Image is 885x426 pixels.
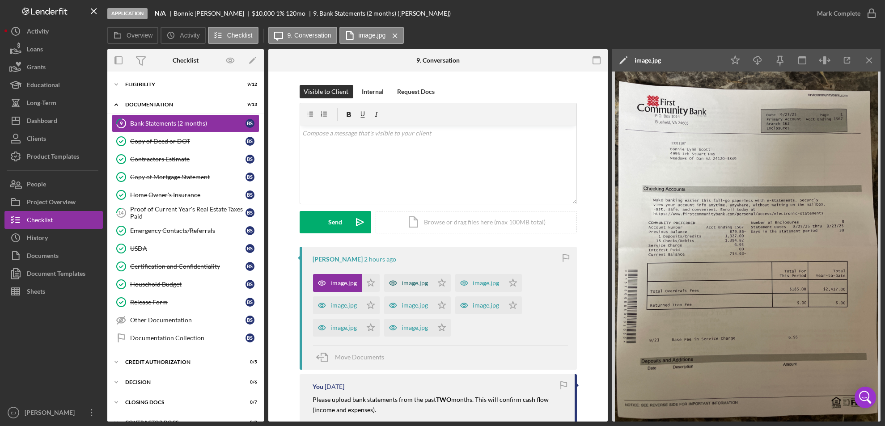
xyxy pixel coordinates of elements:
[112,132,259,150] a: Copy of Deed or DOTBS
[4,40,103,58] button: Loans
[4,175,103,193] button: People
[180,32,199,39] label: Activity
[339,27,404,44] button: image.jpg
[125,400,235,405] div: CLOSING DOCS
[174,10,252,17] div: Bonnie [PERSON_NAME]
[27,130,46,150] div: Clients
[331,302,357,309] div: image.jpg
[325,383,345,390] time: 2025-09-22 11:50
[288,32,331,39] label: 9. Conversation
[112,168,259,186] a: Copy of Mortgage StatementBS
[4,94,103,112] a: Long-Term
[455,296,522,314] button: image.jpg
[246,280,254,289] div: B S
[4,265,103,283] button: Document Templates
[161,27,205,44] button: Activity
[252,9,275,17] span: $10,000
[359,32,386,39] label: image.jpg
[246,244,254,253] div: B S
[27,229,48,249] div: History
[125,380,235,385] div: Decision
[402,324,428,331] div: image.jpg
[384,296,451,314] button: image.jpg
[125,359,235,365] div: CREDIT AUTHORIZATION
[125,102,235,107] div: Documentation
[4,148,103,165] button: Product Templates
[241,359,257,365] div: 0 / 5
[384,274,451,292] button: image.jpg
[4,247,103,265] a: Documents
[130,227,246,234] div: Emergency Contacts/Referrals
[4,283,103,300] button: Sheets
[300,211,371,233] button: Send
[384,319,451,337] button: image.jpg
[107,27,158,44] button: Overview
[112,311,259,329] a: Other DocumentationBS
[4,193,103,211] button: Project Overview
[331,279,357,287] div: image.jpg
[331,324,357,331] div: image.jpg
[246,173,254,181] div: B S
[130,299,246,306] div: Release Form
[4,76,103,94] button: Educational
[27,112,57,132] div: Dashboard
[27,76,60,96] div: Educational
[4,211,103,229] button: Checklist
[125,82,235,87] div: Eligibility
[313,396,436,403] mark: Please upload bank statements from the past
[155,10,166,17] b: N/A
[612,72,881,422] img: Preview
[635,57,661,64] div: image.jpg
[246,316,254,325] div: B S
[358,85,389,98] button: Internal
[130,281,246,288] div: Household Budget
[27,148,79,168] div: Product Templates
[130,173,246,181] div: Copy of Mortgage Statement
[313,10,451,17] div: 9. Bank Statements (2 months) ([PERSON_NAME])
[27,265,85,285] div: Document Templates
[393,85,440,98] button: Request Docs
[227,32,253,39] label: Checklist
[436,396,452,403] mark: TWO
[125,420,235,425] div: Contractor Docs
[455,274,522,292] button: image.jpg
[27,40,43,60] div: Loans
[27,175,46,195] div: People
[855,387,876,408] div: Open Intercom Messenger
[328,211,342,233] div: Send
[4,58,103,76] button: Grants
[130,263,246,270] div: Certification and Confidentiality
[4,112,103,130] button: Dashboard
[313,274,380,292] button: image.jpg
[130,206,246,220] div: Proof of Current Year's Real Estate Taxes Paid
[808,4,881,22] button: Mark Complete
[112,186,259,204] a: Home Owner's InsuranceBS
[112,275,259,293] a: Household BudgetBS
[268,27,337,44] button: 9. Conversation
[246,119,254,128] div: B S
[4,22,103,40] button: Activity
[4,404,103,422] button: EJ[PERSON_NAME]
[130,120,246,127] div: Bank Statements (2 months)
[22,404,80,424] div: [PERSON_NAME]
[817,4,860,22] div: Mark Complete
[241,380,257,385] div: 0 / 6
[246,262,254,271] div: B S
[246,190,254,199] div: B S
[11,410,16,415] text: EJ
[27,94,56,114] div: Long-Term
[130,191,246,198] div: Home Owner's Insurance
[246,333,254,342] div: B S
[4,229,103,247] button: History
[27,193,76,213] div: Project Overview
[112,293,259,311] a: Release FormBS
[473,302,500,309] div: image.jpg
